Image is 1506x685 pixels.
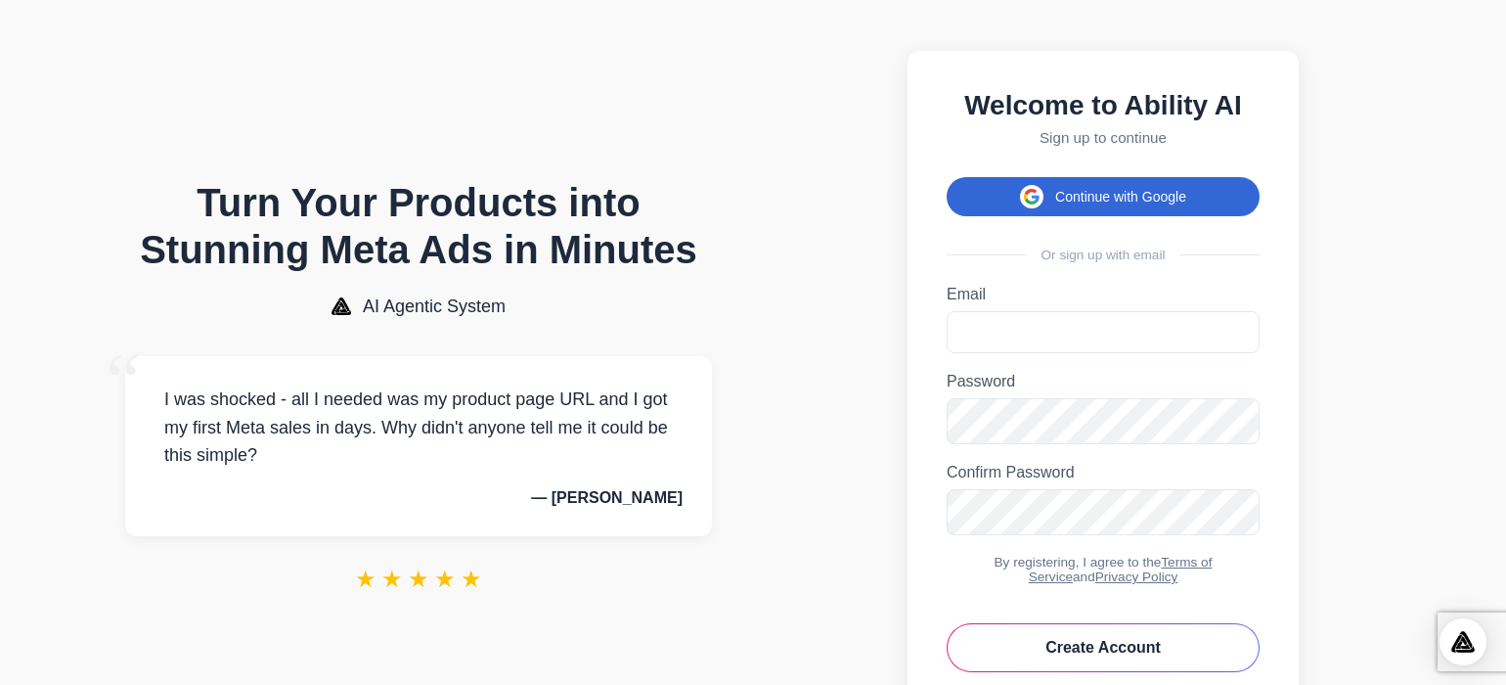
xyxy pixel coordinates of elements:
[947,129,1260,146] p: Sign up to continue
[947,90,1260,121] h2: Welcome to Ability AI
[434,566,456,593] span: ★
[155,386,683,470] p: I was shocked - all I needed was my product page URL and I got my first Meta sales in days. Why d...
[947,623,1260,672] button: Create Account
[363,297,506,317] span: AI Agentic System
[1095,570,1178,584] a: Privacy Policy
[947,286,1260,303] label: Email
[947,177,1260,216] button: Continue with Google
[381,566,403,593] span: ★
[355,566,376,593] span: ★
[947,248,1260,262] div: Or sign up with email
[332,297,351,315] img: AI Agentic System Logo
[408,566,429,593] span: ★
[125,179,712,273] h1: Turn Your Products into Stunning Meta Ads in Minutes
[1440,618,1486,665] div: Open Intercom Messenger
[106,337,141,426] span: “
[947,464,1260,481] label: Confirm Password
[155,489,683,507] p: — [PERSON_NAME]
[947,555,1260,584] div: By registering, I agree to the and
[947,373,1260,390] label: Password
[461,566,482,593] span: ★
[1029,555,1213,584] a: Terms of Service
